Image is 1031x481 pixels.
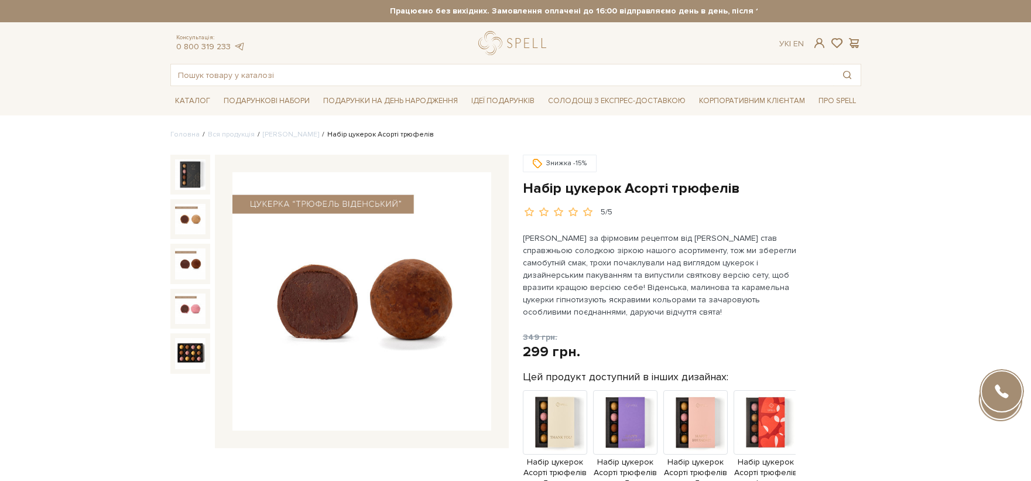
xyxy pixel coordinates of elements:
[734,390,798,455] img: Продукт
[318,92,463,110] span: Подарунки на День народження
[523,332,557,342] span: 349 грн.
[175,338,205,369] img: Набір цукерок Асорті трюфелів
[319,129,434,140] li: Набір цукерок Асорті трюфелів
[523,155,597,172] div: Знижка -15%
[789,39,791,49] span: |
[834,64,861,86] button: Пошук товару у каталозі
[694,91,810,111] a: Корпоративним клієнтам
[208,130,255,139] a: Вся продукція
[663,390,728,455] img: Продукт
[478,31,552,55] a: logo
[176,34,245,42] span: Консультація:
[523,343,580,361] div: 299 грн.
[274,6,965,16] strong: Працюємо без вихідних. Замовлення оплачені до 16:00 відправляємо день в день, після 16:00 - насту...
[814,92,861,110] span: Про Spell
[232,172,491,431] img: Набір цукерок Асорті трюфелів
[175,204,205,234] img: Набір цукерок Асорті трюфелів
[176,42,231,52] a: 0 800 319 233
[543,91,690,111] a: Солодощі з експрес-доставкою
[593,390,657,455] img: Продукт
[175,159,205,190] img: Набір цукерок Асорті трюфелів
[779,39,804,49] div: Ук
[175,294,205,324] img: Набір цукерок Асорті трюфелів
[523,232,797,318] p: [PERSON_NAME] за фірмовим рецептом від [PERSON_NAME] став справжньою солодкою зіркою нашого асорт...
[171,64,834,86] input: Пошук товару у каталозі
[170,130,200,139] a: Головна
[219,92,314,110] span: Подарункові набори
[170,92,215,110] span: Каталог
[793,39,804,49] a: En
[175,248,205,279] img: Набір цукерок Асорті трюфелів
[523,370,728,384] label: Цей продукт доступний в інших дизайнах:
[523,179,861,197] h1: Набір цукерок Асорті трюфелів
[523,390,587,455] img: Продукт
[467,92,539,110] span: Ідеї подарунків
[601,207,612,218] div: 5/5
[234,42,245,52] a: telegram
[263,130,319,139] a: [PERSON_NAME]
